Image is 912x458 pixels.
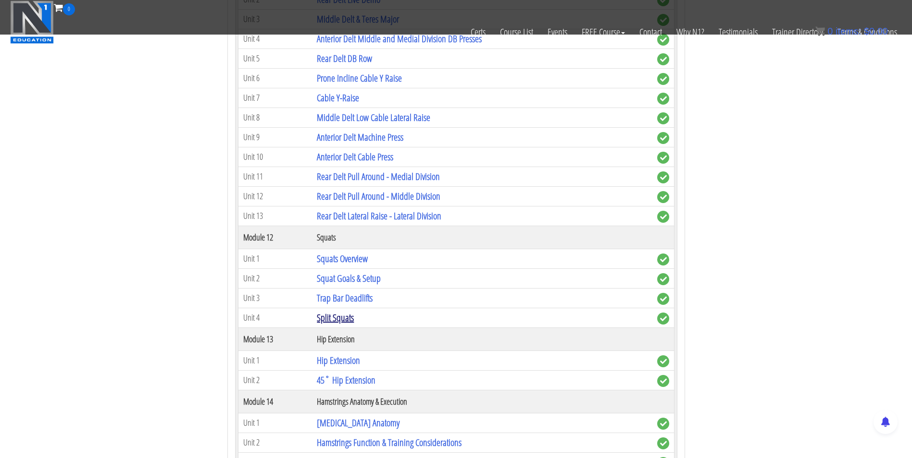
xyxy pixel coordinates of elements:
[238,390,312,413] th: Module 14
[317,354,360,367] a: Hip Extension
[765,15,830,49] a: Trainer Directory
[10,0,54,44] img: n1-education
[238,186,312,206] td: Unit 12
[317,190,440,203] a: Rear Delt Pull Around - Middle Division
[575,15,632,49] a: FREE Course
[657,211,669,223] span: complete
[317,311,354,324] a: Split Squats
[317,131,403,144] a: Anterior Delt Machine Press
[317,252,368,265] a: Squats Overview
[657,152,669,164] span: complete
[830,15,904,49] a: Terms & Conditions
[827,26,833,36] span: 0
[54,1,75,14] a: 0
[238,308,312,327] td: Unit 4
[238,127,312,147] td: Unit 9
[657,132,669,144] span: complete
[632,15,669,49] a: Contact
[815,26,888,36] a: 0 items: $0.00
[317,272,381,285] a: Squat Goals & Setup
[657,273,669,285] span: complete
[864,26,888,36] bdi: 0.00
[238,147,312,167] td: Unit 10
[312,327,652,350] th: Hip Extension
[317,374,375,386] a: 45˚ Hip Extension
[657,355,669,367] span: complete
[657,171,669,183] span: complete
[238,206,312,226] td: Unit 13
[317,209,441,222] a: Rear Delt Lateral Raise - Lateral Division
[238,88,312,108] td: Unit 7
[657,293,669,305] span: complete
[657,418,669,430] span: complete
[657,253,669,265] span: complete
[493,15,540,49] a: Course List
[657,191,669,203] span: complete
[317,416,400,429] a: [MEDICAL_DATA] Anatomy
[657,93,669,105] span: complete
[657,53,669,65] span: complete
[238,350,312,370] td: Unit 1
[317,52,372,65] a: Rear Delt DB Row
[238,433,312,452] td: Unit 2
[463,15,493,49] a: Certs
[657,313,669,325] span: complete
[238,167,312,186] td: Unit 11
[836,26,861,36] span: items:
[317,91,359,104] a: Cable Y-Raise
[657,73,669,85] span: complete
[63,3,75,15] span: 0
[238,68,312,88] td: Unit 6
[238,288,312,308] td: Unit 3
[669,15,712,49] a: Why N1?
[238,108,312,127] td: Unit 8
[864,26,869,36] span: $
[317,150,393,163] a: Anterior Delt Cable Press
[317,436,462,449] a: Hamstrings Function & Training Considerations
[317,170,440,183] a: Rear Delt Pull Around - Medial Division
[540,15,575,49] a: Events
[312,390,652,413] th: Hamstrings Anatomy & Execution
[238,413,312,433] td: Unit 1
[238,370,312,390] td: Unit 2
[238,226,312,249] th: Module 12
[317,291,373,304] a: Trap Bar Deadlifts
[712,15,765,49] a: Testimonials
[657,375,669,387] span: complete
[238,249,312,268] td: Unit 1
[317,111,430,124] a: Middle Delt Low Cable Lateral Raise
[312,226,652,249] th: Squats
[317,72,402,84] a: Prone Incline Cable Y Raise
[657,437,669,449] span: complete
[238,327,312,350] th: Module 13
[815,26,825,36] img: icon11.png
[238,268,312,288] td: Unit 2
[238,48,312,68] td: Unit 5
[657,112,669,124] span: complete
